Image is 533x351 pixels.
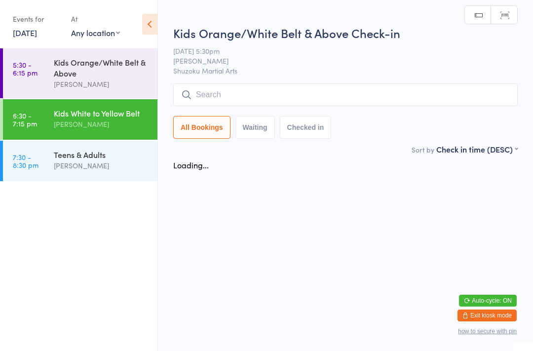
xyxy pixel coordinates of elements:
div: Loading... [173,159,209,170]
a: 6:30 -7:15 pmKids White to Yellow Belt[PERSON_NAME] [3,99,157,140]
span: [DATE] 5:30pm [173,46,502,56]
button: Auto-cycle: ON [459,295,517,307]
h2: Kids Orange/White Belt & Above Check-in [173,25,518,41]
time: 7:30 - 8:30 pm [13,153,38,169]
span: [PERSON_NAME] [173,56,502,66]
div: [PERSON_NAME] [54,160,149,171]
input: Search [173,83,518,106]
div: Check in time (DESC) [436,144,518,155]
div: [PERSON_NAME] [54,78,149,90]
button: Waiting [235,116,275,139]
div: Kids Orange/White Belt & Above [54,57,149,78]
div: Any location [71,27,120,38]
time: 6:30 - 7:15 pm [13,112,37,127]
time: 5:30 - 6:15 pm [13,61,38,77]
a: 7:30 -8:30 pmTeens & Adults[PERSON_NAME] [3,141,157,181]
a: 5:30 -6:15 pmKids Orange/White Belt & Above[PERSON_NAME] [3,48,157,98]
label: Sort by [412,145,434,155]
div: Teens & Adults [54,149,149,160]
a: [DATE] [13,27,37,38]
button: how to secure with pin [458,328,517,335]
div: At [71,11,120,27]
button: All Bookings [173,116,230,139]
div: Kids White to Yellow Belt [54,108,149,118]
button: Exit kiosk mode [457,310,517,321]
div: Events for [13,11,61,27]
div: [PERSON_NAME] [54,118,149,130]
span: Shuzoku Martial Arts [173,66,518,76]
button: Checked in [280,116,332,139]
